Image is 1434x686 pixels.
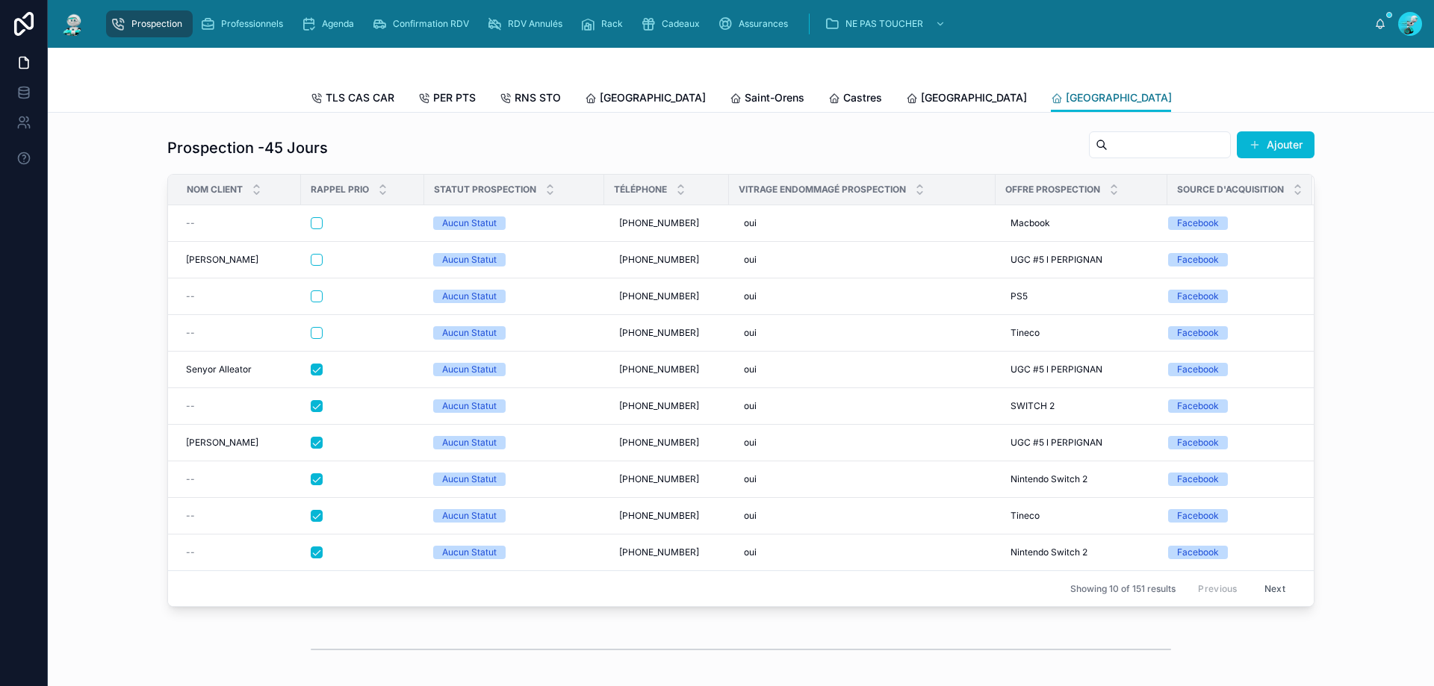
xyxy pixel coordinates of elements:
a: [PHONE_NUMBER] [613,540,720,564]
a: Facebook [1168,546,1294,559]
span: NE PAS TOUCHER [845,18,923,30]
div: Aucun Statut [442,473,497,486]
span: -- [186,510,195,522]
span: SWITCH 2 [1011,400,1055,412]
a: UGC #5 l PERPIGNAN [1005,248,1158,272]
span: [PERSON_NAME] [186,437,258,449]
a: Saint-Orens [730,84,804,114]
a: Confirmation RDV [367,10,479,37]
a: Facebook [1168,290,1294,303]
a: UGC #5 l PERPIGNAN [1005,358,1158,381]
span: [PHONE_NUMBER] [619,327,699,339]
a: [PHONE_NUMBER] [613,358,720,381]
a: SWITCH 2 [1005,394,1158,418]
a: PS5 [1005,284,1158,308]
span: Cadeaux [662,18,700,30]
a: [PHONE_NUMBER] [613,431,720,455]
span: Saint-Orens [745,90,804,105]
div: Aucun Statut [442,216,497,230]
span: UGC #5 l PERPIGNAN [1011,437,1102,449]
a: -- [186,327,292,339]
a: Aucun Statut [433,399,595,413]
span: -- [186,327,195,339]
span: [GEOGRAPHIC_DATA] [921,90,1027,105]
span: [PHONE_NUMBER] [619,364,699,375]
div: scrollable content [99,7,1374,40]
span: Assurances [739,18,788,30]
div: Aucun Statut [442,509,497,523]
span: Confirmation RDV [393,18,469,30]
span: [PHONE_NUMBER] [619,437,699,449]
span: Rappel Prio [311,184,369,196]
a: Facebook [1168,473,1294,486]
a: Tineco [1005,504,1158,528]
span: -- [186,290,195,302]
span: Nintendo Switch 2 [1011,546,1087,558]
a: Macbook [1005,211,1158,235]
a: UGC #5 l PERPIGNAN [1005,431,1158,455]
span: Prospection [131,18,182,30]
span: oui [744,217,757,229]
div: Facebook [1177,399,1219,413]
span: Source d'acquisition [1177,184,1284,196]
a: [PHONE_NUMBER] [613,211,720,235]
a: Aucun Statut [433,363,595,376]
span: Professionnels [221,18,283,30]
a: RDV Annulés [482,10,573,37]
div: Facebook [1177,326,1219,340]
a: Facebook [1168,399,1294,413]
span: oui [744,400,757,412]
span: oui [744,327,757,339]
a: Facebook [1168,509,1294,523]
a: oui [738,284,987,308]
a: Prospection [106,10,193,37]
span: Rack [601,18,623,30]
a: [PHONE_NUMBER] [613,394,720,418]
span: Tineco [1011,510,1040,522]
button: Next [1254,577,1296,600]
a: Aucun Statut [433,216,595,230]
a: oui [738,431,987,455]
a: Tineco [1005,321,1158,345]
span: RDV Annulés [508,18,562,30]
div: Aucun Statut [442,326,497,340]
span: UGC #5 l PERPIGNAN [1011,364,1102,375]
div: Facebook [1177,436,1219,449]
span: Senyor Alleator [186,364,252,375]
a: TLS CAS CAR [311,84,394,114]
a: [GEOGRAPHIC_DATA] [1051,84,1172,113]
span: oui [744,546,757,558]
a: Aucun Statut [433,436,595,449]
span: [PERSON_NAME] [186,254,258,266]
a: Facebook [1168,216,1294,230]
a: Cadeaux [636,10,710,37]
span: [PHONE_NUMBER] [619,546,699,558]
span: Tineco [1011,327,1040,339]
a: [PERSON_NAME] [186,437,292,449]
a: oui [738,248,987,272]
a: Aucun Statut [433,473,595,486]
a: Aucun Statut [433,290,595,303]
span: Vitrage endommagé Prospection [739,184,906,196]
a: [PHONE_NUMBER] [613,248,720,272]
div: Facebook [1177,473,1219,486]
a: oui [738,394,987,418]
div: Aucun Statut [442,290,497,303]
span: -- [186,473,195,485]
span: Statut Prospection [434,184,536,196]
span: -- [186,217,195,229]
a: Nintendo Switch 2 [1005,467,1158,491]
span: -- [186,546,195,558]
a: oui [738,540,987,564]
div: Facebook [1177,253,1219,266]
a: -- [186,400,292,412]
span: [PHONE_NUMBER] [619,290,699,302]
span: Castres [843,90,882,105]
a: oui [738,504,987,528]
span: PER PTS [433,90,476,105]
a: [GEOGRAPHIC_DATA] [906,84,1027,114]
a: oui [738,358,987,381]
div: Facebook [1177,290,1219,303]
span: oui [744,510,757,522]
span: [PHONE_NUMBER] [619,400,699,412]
